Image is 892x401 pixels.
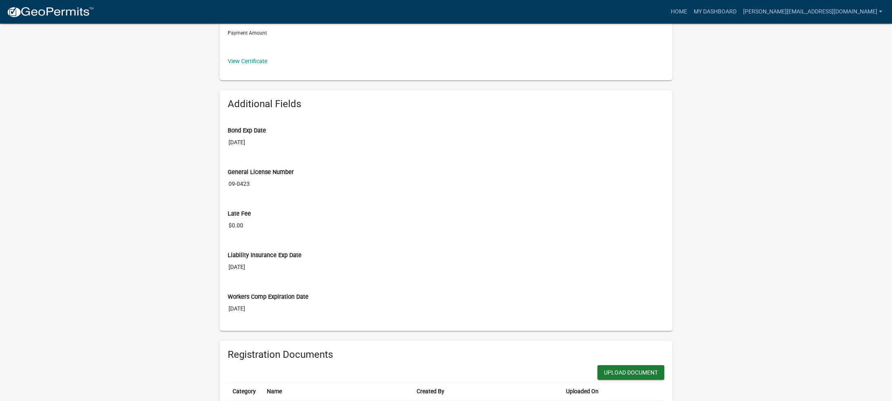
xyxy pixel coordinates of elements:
h6: Registration Documents [228,349,664,361]
th: Name [262,382,412,401]
wm-modal-confirm: New Document [597,365,664,382]
label: Bond Exp Date [228,128,266,134]
a: [PERSON_NAME][EMAIL_ADDRESS][DOMAIN_NAME] [740,4,885,20]
label: Workers Comp Expiration Date [228,294,308,300]
button: Upload Document [597,365,664,380]
a: View Certificate [228,58,267,64]
th: Created By [412,382,561,401]
a: My Dashboard [690,4,740,20]
a: Home [668,4,690,20]
h6: Additional Fields [228,98,664,110]
th: Uploaded On [561,382,615,401]
label: Late Fee [228,211,251,217]
label: General License Number [228,170,294,175]
th: Category [228,382,262,401]
label: Liability Insurance Exp Date [228,253,302,258]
